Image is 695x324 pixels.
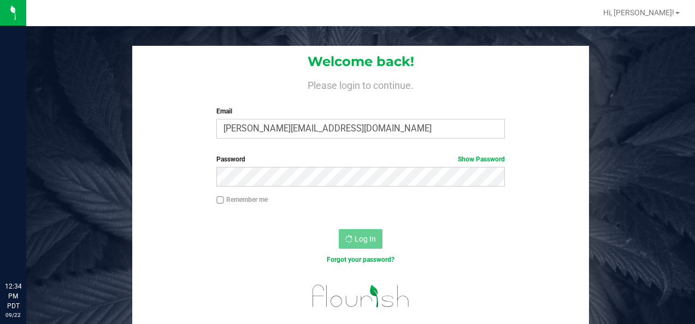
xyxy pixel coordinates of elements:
[327,256,394,263] a: Forgot your password?
[458,155,505,163] a: Show Password
[5,311,21,319] p: 09/22
[132,78,589,91] h4: Please login to continue.
[339,229,382,249] button: Log In
[11,237,44,269] iframe: Resource center
[216,195,268,205] label: Remember me
[603,8,674,17] span: Hi, [PERSON_NAME]!
[132,55,589,69] h1: Welcome back!
[5,281,21,311] p: 12:34 PM PDT
[216,155,245,163] span: Password
[355,235,376,243] span: Log In
[304,277,418,316] img: flourish_logo.svg
[216,106,504,116] label: Email
[216,196,224,204] input: Remember me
